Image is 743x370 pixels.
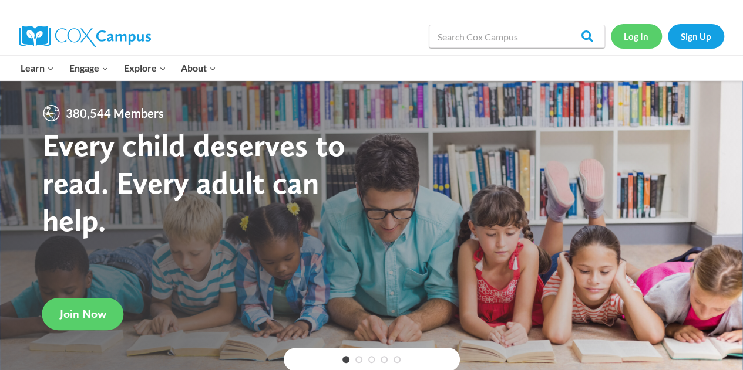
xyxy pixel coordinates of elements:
[42,298,124,330] a: Join Now
[62,56,116,80] button: Child menu of Engage
[342,356,349,363] a: 1
[429,25,605,48] input: Search Cox Campus
[60,307,106,321] span: Join Now
[173,56,224,80] button: Child menu of About
[394,356,401,363] a: 5
[611,24,662,48] a: Log In
[14,56,62,80] button: Child menu of Learn
[368,356,375,363] a: 3
[116,56,174,80] button: Child menu of Explore
[611,24,724,48] nav: Secondary Navigation
[668,24,724,48] a: Sign Up
[381,356,388,363] a: 4
[14,56,224,80] nav: Primary Navigation
[42,126,345,238] strong: Every child deserves to read. Every adult can help.
[355,356,362,363] a: 2
[19,26,151,47] img: Cox Campus
[61,104,169,123] span: 380,544 Members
